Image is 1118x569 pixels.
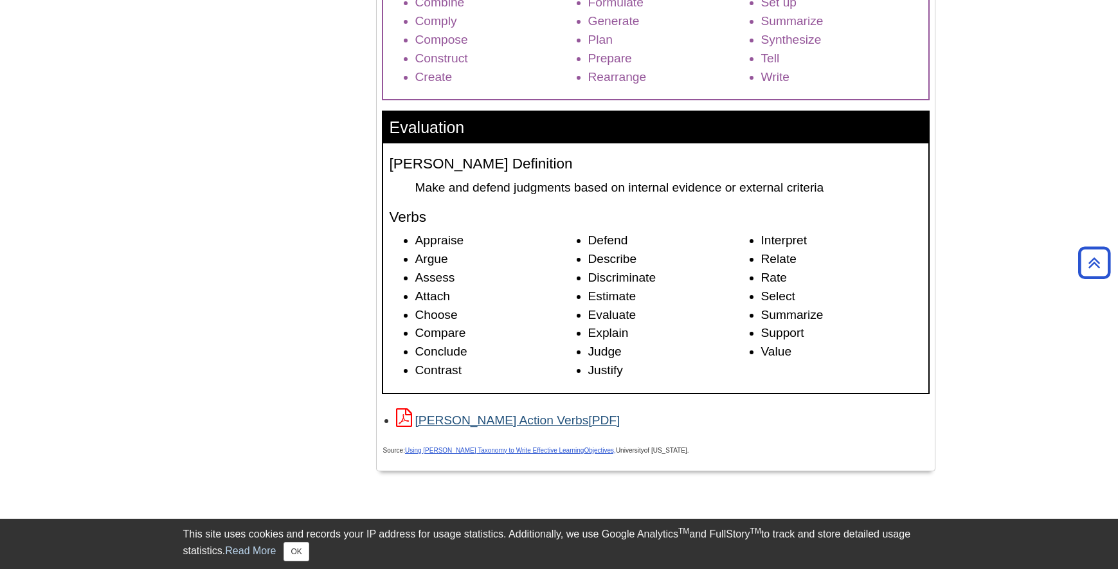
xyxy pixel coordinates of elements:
[644,447,689,454] span: of [US_STATE].
[588,68,749,87] li: Rearrange
[588,250,749,269] li: Describe
[750,527,761,536] sup: TM
[415,343,576,361] li: Conclude
[761,12,922,31] li: Summarize
[761,306,922,325] li: Summarize
[678,527,689,536] sup: TM
[415,250,576,269] li: Argue
[415,231,576,250] li: Appraise
[588,269,749,287] li: Discriminate
[588,287,749,306] li: Estimate
[183,527,935,561] div: This site uses cookies and records your IP address for usage statistics. Additionally, we use Goo...
[415,12,576,31] li: Comply
[405,447,584,454] a: Using [PERSON_NAME] Taxonomy to Write Effective Learning
[761,324,922,343] li: Support
[761,250,922,269] li: Relate
[415,68,576,87] li: Create
[390,210,922,226] h4: Verbs
[584,442,615,455] a: Objectives,
[761,68,922,87] li: Write
[588,306,749,325] li: Evaluate
[396,413,620,427] a: Link opens in new window
[415,324,576,343] li: Compare
[415,179,922,196] dd: Make and defend judgments based on internal evidence or external criteria
[225,545,276,556] a: Read More
[284,542,309,561] button: Close
[588,324,749,343] li: Explain
[761,287,922,306] li: Select
[390,156,922,172] h4: [PERSON_NAME] Definition
[1074,254,1115,271] a: Back to Top
[415,306,576,325] li: Choose
[761,31,922,50] li: Synthesize
[761,231,922,250] li: Interpret
[415,31,576,50] li: Compose
[761,269,922,287] li: Rate
[415,269,576,287] li: Assess
[415,50,576,68] li: Construct
[584,447,615,454] span: Objectives,
[415,287,576,306] li: Attach
[761,50,922,68] li: Tell
[588,231,749,250] li: Defend
[383,112,928,143] h3: Evaluation
[415,361,576,380] li: Contrast
[588,50,749,68] li: Prepare
[383,447,584,454] span: Source:
[761,343,922,361] li: Value
[588,31,749,50] li: Plan
[616,447,644,454] span: University
[588,343,749,361] li: Judge
[588,12,749,31] li: Generate
[588,361,749,380] li: Justify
